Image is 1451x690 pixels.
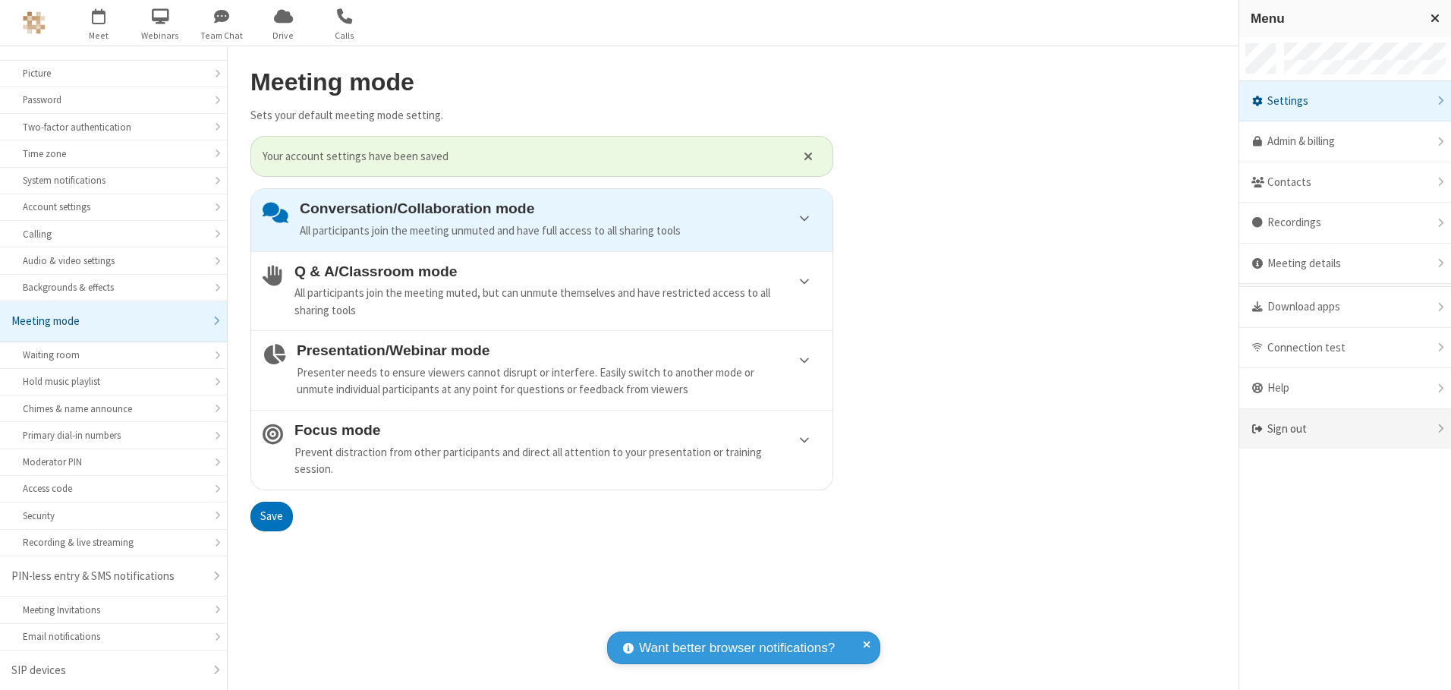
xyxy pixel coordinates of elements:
h4: Conversation/Collaboration mode [300,200,821,216]
div: SIP devices [11,662,204,679]
div: Chimes & name announce [23,402,204,416]
span: Meet [71,29,127,43]
h4: Presentation/Webinar mode [297,342,821,358]
div: All participants join the meeting muted, but can unmute themselves and have restricted access to ... [294,285,821,319]
div: Meeting Invitations [23,603,204,617]
h4: Focus mode [294,422,821,438]
div: System notifications [23,173,204,187]
div: Meeting details [1239,244,1451,285]
div: Time zone [23,147,204,161]
div: Audio & video settings [23,254,204,268]
div: Help [1239,368,1451,409]
button: Close alert [796,145,821,168]
div: Moderator PIN [23,455,204,469]
div: Hold music playlist [23,374,204,389]
img: QA Selenium DO NOT DELETE OR CHANGE [23,11,46,34]
div: Prevent distraction from other participants and direct all attention to your presentation or trai... [294,444,821,478]
h4: Q & A/Classroom mode [294,263,821,279]
div: Security [23,509,204,523]
div: Contacts [1239,162,1451,203]
button: Save [250,502,293,532]
span: Your account settings have been saved [263,148,785,165]
div: PIN-less entry & SMS notifications [11,568,204,585]
div: Calling [23,227,204,241]
div: Download apps [1239,287,1451,328]
div: Backgrounds & effects [23,280,204,295]
div: Picture [23,66,204,80]
div: Recording & live streaming [23,535,204,550]
div: All participants join the meeting unmuted and have full access to all sharing tools [300,222,821,240]
span: Drive [255,29,312,43]
span: Calls [316,29,373,43]
div: Primary dial-in numbers [23,428,204,443]
div: Presenter needs to ensure viewers cannot disrupt or interfere. Easily switch to another mode or u... [297,364,821,399]
div: Password [23,93,204,107]
a: Admin & billing [1239,121,1451,162]
div: Meeting mode [11,313,204,330]
div: Waiting room [23,348,204,362]
div: Connection test [1239,328,1451,369]
div: Settings [1239,81,1451,122]
div: Email notifications [23,629,204,644]
div: Access code [23,481,204,496]
div: Account settings [23,200,204,214]
h2: Meeting mode [250,69,833,96]
p: Sets your default meeting mode setting. [250,107,833,124]
div: Two-factor authentication [23,120,204,134]
div: Recordings [1239,203,1451,244]
span: Want better browser notifications? [639,638,835,658]
div: Sign out [1239,409,1451,449]
span: Team Chat [194,29,250,43]
span: Webinars [132,29,189,43]
h3: Menu [1251,11,1417,26]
